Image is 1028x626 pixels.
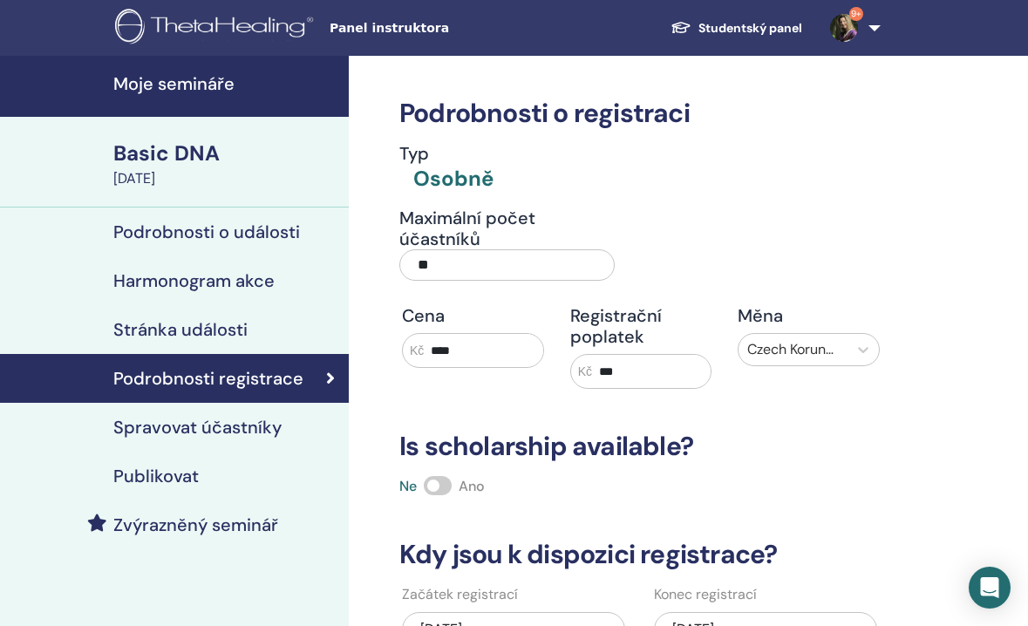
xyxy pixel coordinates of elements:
[113,466,199,487] h4: Publikovat
[113,319,248,340] h4: Stránka události
[113,270,275,291] h4: Harmonogram akce
[654,584,757,605] label: Konec registrací
[113,417,282,438] h4: Spravovat účastníky
[330,19,591,37] span: Panel instruktora
[113,514,278,535] h4: Zvýrazněný seminář
[389,98,893,129] h3: Podrobnosti o registraci
[389,431,893,462] h3: Is scholarship available?
[459,477,485,495] span: Ano
[671,20,691,35] img: graduation-cap-white.svg
[399,208,615,249] h4: Maximální počet účastníků
[113,368,303,389] h4: Podrobnosti registrace
[413,164,494,194] div: Osobně
[849,7,863,21] span: 9+
[113,139,338,168] div: Basic DNA
[103,139,349,189] a: Basic DNA[DATE]
[399,249,615,281] input: Maximální počet účastníků
[570,305,712,347] h4: Registrační poplatek
[969,567,1011,609] div: Open Intercom Messenger
[113,73,338,94] h4: Moje semináře
[657,12,816,44] a: Studentský panel
[113,221,300,242] h4: Podrobnosti o události
[389,539,893,570] h3: Kdy jsou k dispozici registrace?
[399,477,417,495] span: Ne
[399,143,494,164] h4: Typ
[402,584,518,605] label: Začátek registrací
[410,342,424,360] span: Kč
[830,14,858,42] img: default.jpg
[402,305,544,326] h4: Cena
[113,168,338,189] div: [DATE]
[115,9,319,48] img: logo.png
[578,363,592,381] span: Kč
[738,305,880,326] h4: Měna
